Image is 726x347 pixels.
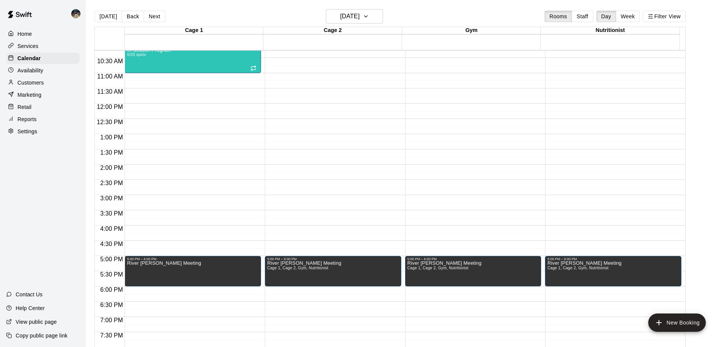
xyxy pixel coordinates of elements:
a: Availability [6,65,80,76]
p: Reports [18,115,37,123]
div: Gym [402,27,541,34]
span: 2:30 PM [98,180,125,186]
button: Back [122,11,144,22]
p: Customers [18,79,44,86]
p: Availability [18,67,43,74]
span: 11:30 AM [95,88,125,95]
span: Cage 1, Cage 2, Gym, Nutritionist [267,266,329,270]
div: 5:00 PM – 6:00 PM [407,257,539,261]
span: 4:30 PM [98,241,125,247]
button: Next [144,11,165,22]
button: [DATE] [326,9,383,24]
div: 5:00 PM – 6:00 PM [267,257,399,261]
button: Staff [572,11,593,22]
div: Cage 2 [263,27,402,34]
span: 5:30 PM [98,271,125,278]
p: Calendar [18,54,41,62]
span: 5:00 PM [98,256,125,262]
span: Cage 1, Cage 2, Gym, Nutritionist [547,266,609,270]
span: 1:30 PM [98,149,125,156]
button: Filter View [643,11,686,22]
p: Help Center [16,304,45,312]
a: Home [6,28,80,40]
button: Week [616,11,640,22]
div: Nutritionist [541,27,680,34]
a: Marketing [6,89,80,101]
div: 5:00 PM – 6:00 PM [547,257,679,261]
p: Retail [18,103,32,111]
span: 6:30 PM [98,302,125,308]
button: Rooms [545,11,572,22]
span: Recurring event [250,65,256,71]
a: Retail [6,101,80,113]
a: Services [6,40,80,52]
span: 3:00 PM [98,195,125,201]
span: 12:30 PM [95,119,125,125]
div: Cage 1 [125,27,263,34]
p: Services [18,42,38,50]
span: 4:00 PM [98,225,125,232]
p: View public page [16,318,57,326]
span: 3:30 PM [98,210,125,217]
span: 0/20 spots filled [127,53,146,57]
p: Settings [18,128,37,135]
span: 11:00 AM [95,73,125,80]
div: 10:00 AM – 11:00 AM: In-Season Program [125,43,261,73]
a: Reports [6,114,80,125]
span: 12:00 PM [95,104,125,110]
button: add [648,313,706,332]
span: 6:00 PM [98,286,125,293]
p: Home [18,30,32,38]
a: Settings [6,126,80,137]
button: [DATE] [95,11,122,22]
p: Contact Us [16,291,43,298]
button: Day [596,11,616,22]
div: 5:00 PM – 6:00 PM [127,257,259,261]
div: 5:00 PM – 6:00 PM: River Evans Meeting [125,256,261,286]
span: 10:30 AM [95,58,125,64]
p: Copy public page link [16,332,67,339]
span: 2:00 PM [98,165,125,171]
div: Nolan Gilbert [70,6,86,21]
a: Calendar [6,53,80,64]
p: Marketing [18,91,42,99]
div: 5:00 PM – 6:00 PM: River Evans Meeting [265,256,401,286]
span: 7:30 PM [98,332,125,339]
div: 5:00 PM – 6:00 PM: River Evans Meeting [405,256,542,286]
span: 7:00 PM [98,317,125,323]
div: 5:00 PM – 6:00 PM: River Evans Meeting [545,256,681,286]
a: Customers [6,77,80,88]
span: Cage 1, Cage 2, Gym, Nutritionist [407,266,469,270]
span: 1:00 PM [98,134,125,141]
h6: [DATE] [340,11,360,22]
img: Nolan Gilbert [71,9,80,18]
